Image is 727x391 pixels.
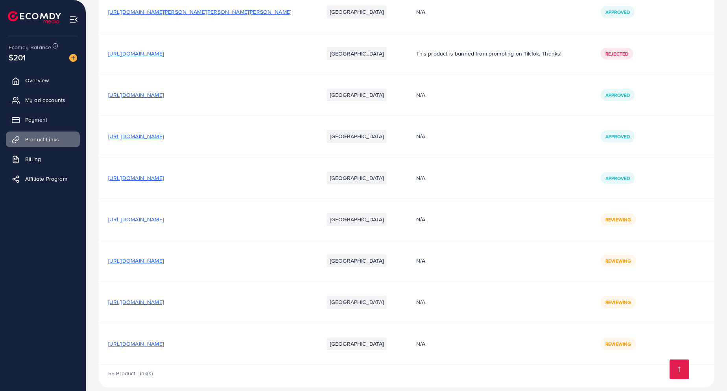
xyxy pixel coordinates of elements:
[108,369,153,377] span: 55 Product Link(s)
[327,172,387,184] li: [GEOGRAPHIC_DATA]
[605,9,630,15] span: Approved
[416,8,425,16] span: N/A
[108,298,164,306] span: [URL][DOMAIN_NAME]
[69,15,78,24] img: menu
[25,135,59,143] span: Product Links
[108,132,164,140] span: [URL][DOMAIN_NAME]
[108,8,291,16] span: [URL][DOMAIN_NAME][PERSON_NAME][PERSON_NAME][PERSON_NAME]
[416,49,582,58] p: This product is banned from promoting on TikTok. Thanks!
[6,171,80,187] a: Affiliate Program
[416,91,425,99] span: N/A
[694,356,721,385] iframe: Chat
[6,112,80,128] a: Payment
[605,175,630,182] span: Approved
[416,132,425,140] span: N/A
[327,130,387,143] li: [GEOGRAPHIC_DATA]
[605,216,631,223] span: Reviewing
[108,174,164,182] span: [URL][DOMAIN_NAME]
[327,213,387,226] li: [GEOGRAPHIC_DATA]
[8,11,61,23] img: logo
[416,298,425,306] span: N/A
[416,340,425,348] span: N/A
[108,340,164,348] span: [URL][DOMAIN_NAME]
[327,47,387,60] li: [GEOGRAPHIC_DATA]
[108,91,164,99] span: [URL][DOMAIN_NAME]
[9,43,51,51] span: Ecomdy Balance
[9,52,26,63] span: $201
[416,174,425,182] span: N/A
[25,76,49,84] span: Overview
[25,175,67,183] span: Affiliate Program
[25,116,47,124] span: Payment
[327,89,387,101] li: [GEOGRAPHIC_DATA]
[25,155,41,163] span: Billing
[6,92,80,108] a: My ad accounts
[605,341,631,347] span: Reviewing
[605,258,631,264] span: Reviewing
[69,54,77,62] img: image
[327,6,387,18] li: [GEOGRAPHIC_DATA]
[108,257,164,265] span: [URL][DOMAIN_NAME]
[6,72,80,88] a: Overview
[416,215,425,223] span: N/A
[605,133,630,140] span: Approved
[6,132,80,147] a: Product Links
[605,299,631,306] span: Reviewing
[327,254,387,267] li: [GEOGRAPHIC_DATA]
[327,337,387,350] li: [GEOGRAPHIC_DATA]
[6,151,80,167] a: Billing
[605,50,628,57] span: Rejected
[327,296,387,308] li: [GEOGRAPHIC_DATA]
[25,96,65,104] span: My ad accounts
[416,257,425,265] span: N/A
[108,215,164,223] span: [URL][DOMAIN_NAME]
[605,92,630,98] span: Approved
[108,50,164,57] span: [URL][DOMAIN_NAME]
